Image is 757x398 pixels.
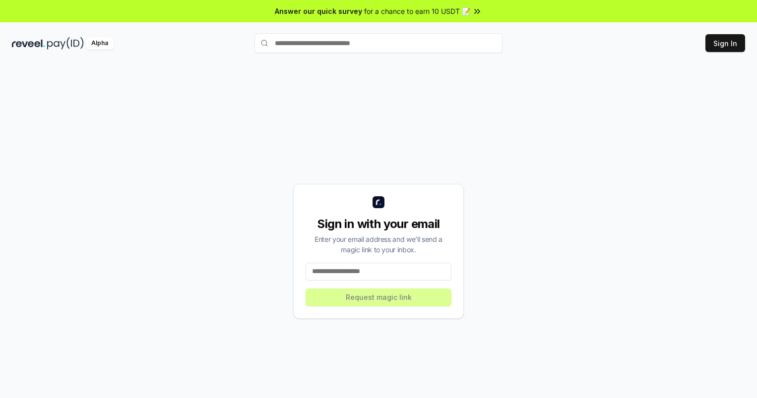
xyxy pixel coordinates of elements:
button: Sign In [705,34,745,52]
img: logo_small [373,196,384,208]
span: Answer our quick survey [275,6,362,16]
img: pay_id [47,37,84,50]
span: for a chance to earn 10 USDT 📝 [364,6,470,16]
div: Enter your email address and we’ll send a magic link to your inbox. [306,234,451,255]
div: Alpha [86,37,114,50]
img: reveel_dark [12,37,45,50]
div: Sign in with your email [306,216,451,232]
